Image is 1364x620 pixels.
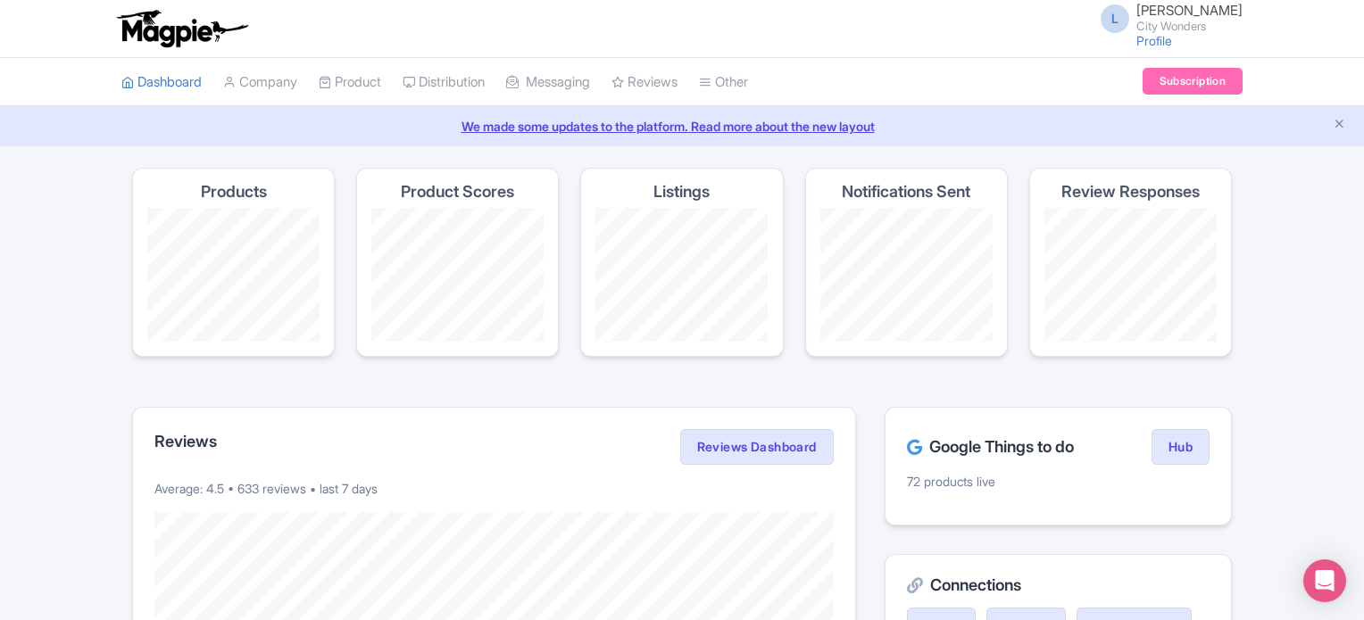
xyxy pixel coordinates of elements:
h2: Reviews [154,433,217,451]
a: Company [223,58,297,107]
a: Distribution [403,58,485,107]
h4: Products [201,183,267,201]
div: Open Intercom Messenger [1303,559,1346,602]
h2: Google Things to do [907,438,1074,456]
a: Product [319,58,381,107]
span: L [1101,4,1129,33]
a: Dashboard [121,58,202,107]
small: City Wonders [1136,21,1243,32]
img: logo-ab69f6fb50320c5b225c76a69d11143b.png [112,9,251,48]
a: Hub [1152,429,1210,465]
h4: Notifications Sent [842,183,970,201]
a: Profile [1136,33,1172,48]
h4: Listings [653,183,710,201]
a: Reviews Dashboard [680,429,834,465]
a: Reviews [611,58,678,107]
p: Average: 4.5 • 633 reviews • last 7 days [154,479,834,498]
a: Subscription [1143,68,1243,95]
a: Messaging [506,58,590,107]
h4: Review Responses [1061,183,1200,201]
p: 72 products live [907,472,1210,491]
h4: Product Scores [401,183,514,201]
a: We made some updates to the platform. Read more about the new layout [11,117,1353,136]
a: L [PERSON_NAME] City Wonders [1090,4,1243,32]
span: [PERSON_NAME] [1136,2,1243,19]
h2: Connections [907,576,1210,594]
a: Other [699,58,748,107]
button: Close announcement [1333,115,1346,136]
